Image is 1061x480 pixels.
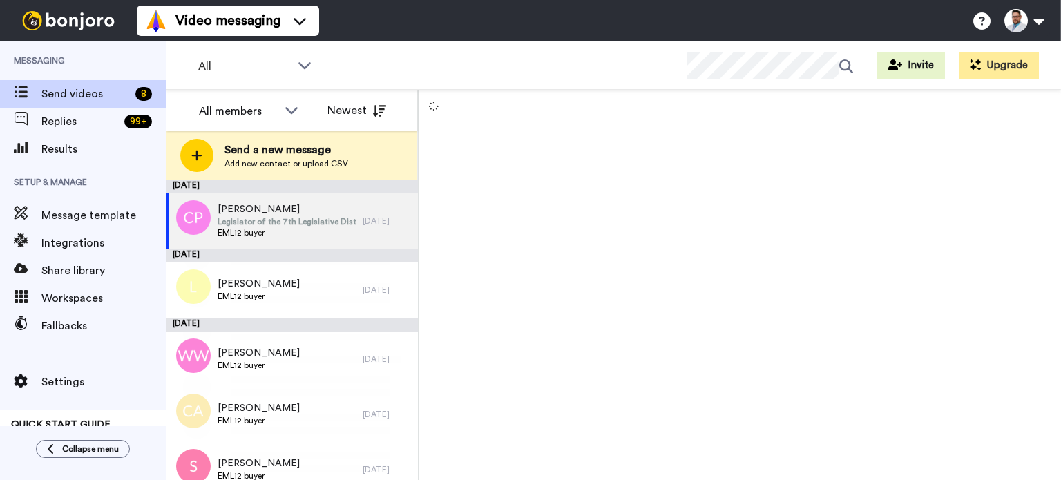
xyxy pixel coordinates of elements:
[41,374,166,390] span: Settings
[41,290,166,307] span: Workspaces
[11,420,111,430] span: QUICK START GUIDE
[218,216,356,227] span: Legislator of the 7th Legislative District
[175,11,280,30] span: Video messaging
[124,115,152,128] div: 99 +
[218,401,300,415] span: [PERSON_NAME]
[166,249,418,262] div: [DATE]
[363,464,411,475] div: [DATE]
[877,52,945,79] button: Invite
[176,338,211,373] img: ww.png
[218,277,300,291] span: [PERSON_NAME]
[218,360,300,371] span: EML12 buyer
[36,440,130,458] button: Collapse menu
[41,86,130,102] span: Send videos
[224,142,348,158] span: Send a new message
[218,415,300,426] span: EML12 buyer
[218,457,300,470] span: [PERSON_NAME]
[363,409,411,420] div: [DATE]
[17,11,120,30] img: bj-logo-header-white.svg
[224,158,348,169] span: Add new contact or upload CSV
[176,200,211,235] img: cp.png
[62,443,119,454] span: Collapse menu
[363,354,411,365] div: [DATE]
[135,87,152,101] div: 8
[317,97,396,124] button: Newest
[959,52,1039,79] button: Upgrade
[199,103,278,119] div: All members
[145,10,167,32] img: vm-color.svg
[363,285,411,296] div: [DATE]
[363,215,411,227] div: [DATE]
[166,318,418,332] div: [DATE]
[218,227,356,238] span: EML12 buyer
[41,113,119,130] span: Replies
[198,58,291,75] span: All
[166,180,418,193] div: [DATE]
[41,318,166,334] span: Fallbacks
[176,394,211,428] img: ca.png
[41,207,166,224] span: Message template
[41,141,166,157] span: Results
[218,291,300,302] span: EML12 buyer
[176,269,211,304] img: l.png
[218,202,356,216] span: [PERSON_NAME]
[41,235,166,251] span: Integrations
[41,262,166,279] span: Share library
[218,346,300,360] span: [PERSON_NAME]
